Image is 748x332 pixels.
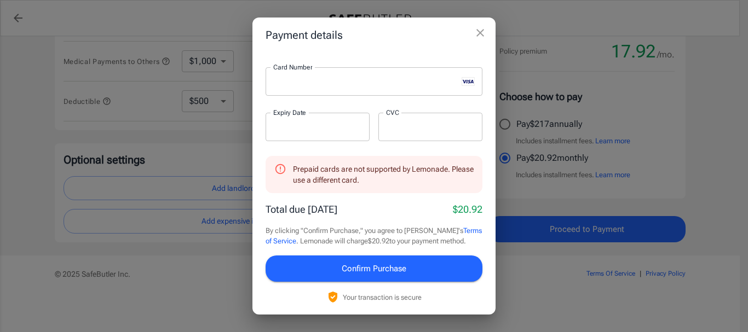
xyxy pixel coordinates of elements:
[273,108,306,117] label: Expiry Date
[273,121,362,132] iframe: Secure expiration date input frame
[343,292,422,302] p: Your transaction is secure
[266,225,482,247] p: By clicking "Confirm Purchase," you agree to [PERSON_NAME]'s . Lemonade will charge $20.92 to you...
[469,22,491,44] button: close
[252,18,496,53] h2: Payment details
[266,202,337,217] p: Total due [DATE]
[453,202,482,217] p: $20.92
[342,261,406,276] span: Confirm Purchase
[273,77,457,87] iframe: Secure card number input frame
[386,121,475,132] iframe: Secure CVC input frame
[386,108,399,117] label: CVC
[462,77,475,86] svg: visa
[293,159,474,190] div: Prepaid cards are not supported by Lemonade. Please use a different card.
[273,62,312,72] label: Card Number
[266,255,482,282] button: Confirm Purchase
